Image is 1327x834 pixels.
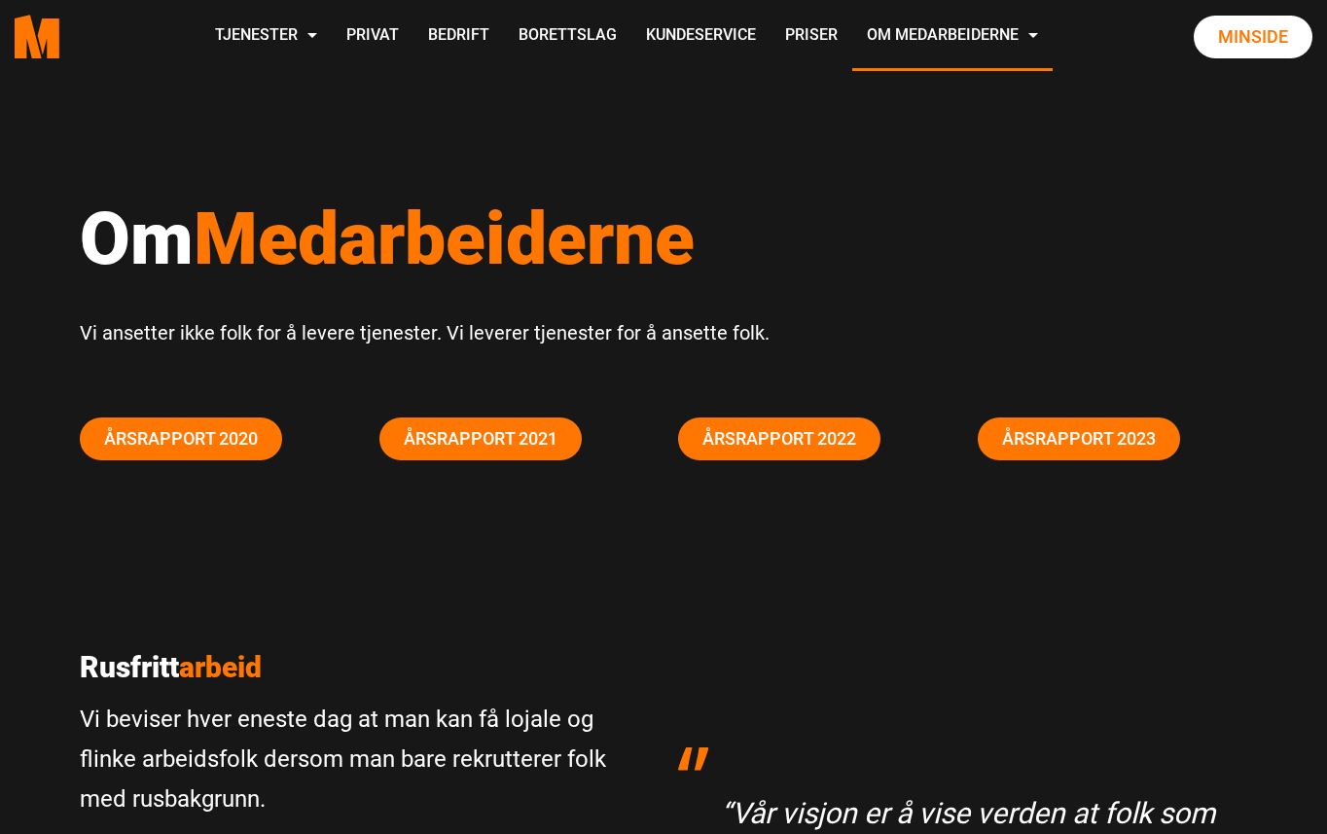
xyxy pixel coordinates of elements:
a: Tjenester [200,2,332,71]
a: Årsrapport 2022 [678,417,880,460]
span: arbeid [179,650,262,684]
a: Om Medarbeiderne [852,2,1053,71]
a: Priser [771,2,852,71]
a: Privat [332,2,413,71]
a: Årsrapport 2023 [978,417,1180,460]
span: Medarbeiderne [194,196,695,281]
p: Vi ansetter ikke folk for å levere tjenester. Vi leverer tjenester for å ansette folk. [80,316,1247,349]
a: Årsrapport 2020 [80,417,282,460]
p: Vi beviser hver eneste dag at man kan få lojale og flinke arbeidsfolk dersom man bare rekrutterer... [80,700,649,818]
a: Kundeservice [631,2,771,71]
a: Bedrift [413,2,504,71]
a: Årsrapport 2021 [379,417,582,460]
p: Rusfritt [80,650,649,685]
a: Borettslag [504,2,631,71]
a: Minside [1194,16,1312,58]
h1: Om [80,195,1247,282]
